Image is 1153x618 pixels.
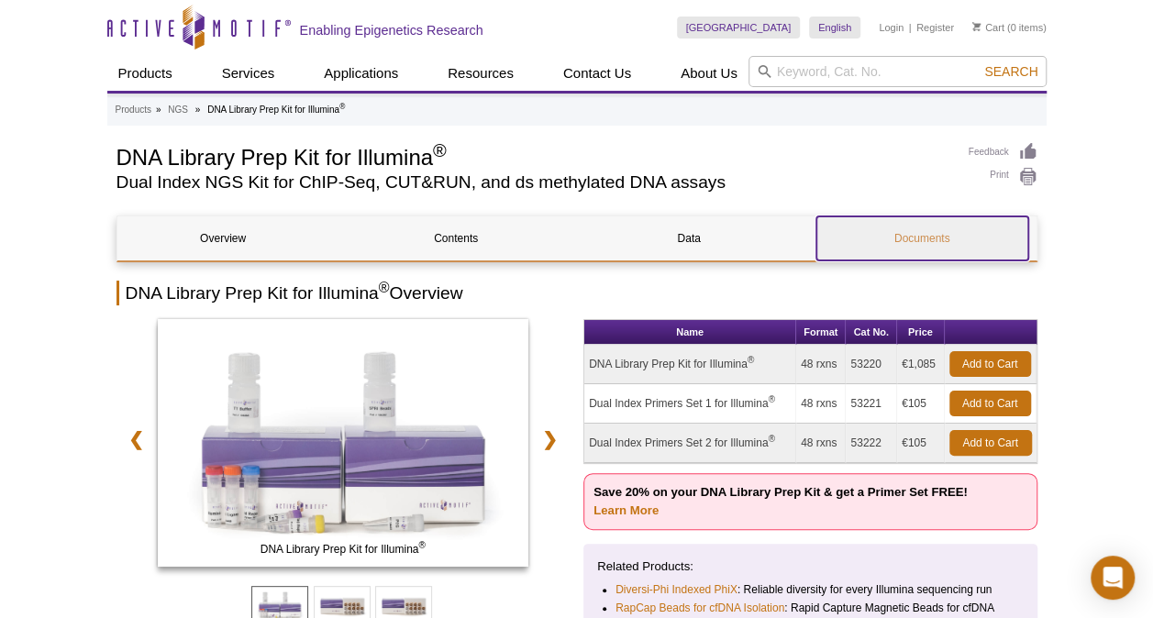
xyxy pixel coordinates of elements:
[949,430,1032,456] a: Add to Cart
[168,102,188,118] a: NGS
[552,56,642,91] a: Contact Us
[897,320,945,345] th: Price
[796,384,846,424] td: 48 rxns
[846,320,897,345] th: Cat No.
[597,557,1024,576] p: Related Products:
[979,63,1043,80] button: Search
[195,105,201,115] li: »
[916,21,954,34] a: Register
[116,281,1037,305] h2: DNA Library Prep Kit for Illumina Overview
[969,142,1037,162] a: Feedback
[116,174,950,191] h2: Dual Index NGS Kit for ChIP-Seq, CUT&RUN, and ds methylated DNA assays
[161,540,525,558] span: DNA Library Prep Kit for Illumina
[796,345,846,384] td: 48 rxns
[748,56,1047,87] input: Keyword, Cat. No.
[117,216,329,260] a: Overview
[158,319,529,572] a: DNA Library Prep Kit for Illumina
[583,216,795,260] a: Data
[584,345,796,384] td: DNA Library Prep Kit for Illumina
[158,319,529,567] img: DNA Library Prep Kit for Illumina
[846,424,897,463] td: 53222
[211,56,286,91] a: Services
[156,105,161,115] li: »
[530,418,570,460] a: ❯
[846,345,897,384] td: 53220
[768,394,774,404] sup: ®
[615,580,737,599] a: Diversi-Phi Indexed PhiX
[339,102,345,111] sup: ®
[207,105,345,115] li: DNA Library Prep Kit for Illumina
[1091,556,1135,600] div: Open Intercom Messenger
[809,17,860,39] a: English
[670,56,748,91] a: About Us
[897,345,945,384] td: €1,085
[116,142,950,170] h1: DNA Library Prep Kit for Illumina
[418,540,425,550] sup: ®
[116,418,156,460] a: ❮
[300,22,483,39] h2: Enabling Epigenetics Research
[107,56,183,91] a: Products
[379,280,390,295] sup: ®
[846,384,897,424] td: 53221
[584,320,796,345] th: Name
[313,56,409,91] a: Applications
[796,424,846,463] td: 48 rxns
[949,351,1031,377] a: Add to Cart
[433,140,447,160] sup: ®
[593,485,968,517] strong: Save 20% on your DNA Library Prep Kit & get a Primer Set FREE!
[972,22,981,31] img: Your Cart
[593,503,659,517] a: Learn More
[816,216,1028,260] a: Documents
[584,424,796,463] td: Dual Index Primers Set 2 for Illumina
[949,391,1031,416] a: Add to Cart
[969,167,1037,187] a: Print
[972,21,1004,34] a: Cart
[615,580,1007,599] li: : Reliable diversity for every Illumina sequencing run
[897,424,945,463] td: €105
[116,102,151,118] a: Products
[350,216,562,260] a: Contents
[748,355,754,365] sup: ®
[768,434,774,444] sup: ®
[897,384,945,424] td: €105
[879,21,904,34] a: Login
[909,17,912,39] li: |
[972,17,1047,39] li: (0 items)
[796,320,846,345] th: Format
[677,17,801,39] a: [GEOGRAPHIC_DATA]
[437,56,525,91] a: Resources
[584,384,796,424] td: Dual Index Primers Set 1 for Illumina
[615,599,784,617] a: RapCap Beads for cfDNA Isolation
[984,64,1037,79] span: Search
